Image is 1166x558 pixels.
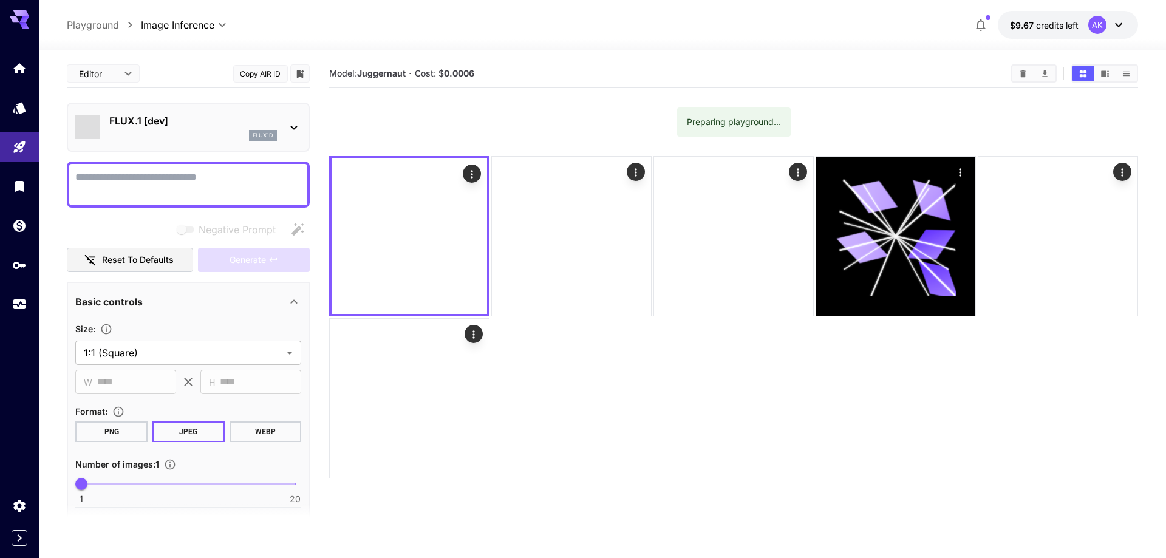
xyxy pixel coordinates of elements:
[329,68,406,78] span: Model:
[1113,163,1131,181] div: Actions
[230,421,302,442] button: WEBP
[79,67,117,80] span: Editor
[67,18,119,32] a: Playground
[357,68,406,78] b: Juggernaut
[12,530,27,546] button: Expand sidebar
[75,294,143,309] p: Basic controls
[465,325,483,343] div: Actions
[95,323,117,335] button: Adjust the dimensions of the generated image by specifying its width and height in pixels, or sel...
[1088,16,1106,34] div: AK
[109,114,277,128] p: FLUX.1 [dev]
[1011,64,1057,83] div: Clear AllDownload All
[253,131,273,140] p: flux1d
[107,406,129,418] button: Choose the file format for the output image.
[409,66,412,81] p: ·
[415,68,474,78] span: Cost: $
[84,375,92,389] span: W
[12,179,27,194] div: Library
[1034,66,1055,81] button: Download All
[67,18,141,32] nav: breadcrumb
[159,458,181,471] button: Specify how many images to generate in a single request. Each image generation will be charged se...
[12,257,27,273] div: API Keys
[67,248,193,273] button: Reset to defaults
[687,111,781,133] div: Preparing playground...
[1116,66,1137,81] button: Show media in list view
[1071,64,1138,83] div: Show media in grid viewShow media in video viewShow media in list view
[12,498,27,513] div: Settings
[75,459,159,469] span: Number of images : 1
[12,100,27,115] div: Models
[141,18,214,32] span: Image Inference
[1094,66,1116,81] button: Show media in video view
[1072,66,1094,81] button: Show media in grid view
[12,297,27,312] div: Usage
[789,163,807,181] div: Actions
[12,140,27,155] div: Playground
[295,66,305,81] button: Add to library
[75,109,301,146] div: FLUX.1 [dev]flux1d
[80,493,83,505] span: 1
[998,11,1138,39] button: $9.67028AK
[12,61,27,76] div: Home
[233,65,288,83] button: Copy AIR ID
[174,222,285,237] span: Negative prompts are not compatible with the selected model.
[84,345,282,360] span: 1:1 (Square)
[152,421,225,442] button: JPEG
[951,163,969,181] div: Actions
[209,375,215,389] span: H
[290,493,301,505] span: 20
[75,287,301,316] div: Basic controls
[627,163,645,181] div: Actions
[75,406,107,417] span: Format :
[1010,19,1079,32] div: $9.67028
[75,324,95,334] span: Size :
[199,222,276,237] span: Negative Prompt
[444,68,474,78] b: 0.0006
[75,421,148,442] button: PNG
[1012,66,1034,81] button: Clear All
[1036,20,1079,30] span: credits left
[12,218,27,233] div: Wallet
[463,165,481,183] div: Actions
[1010,20,1036,30] span: $9.67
